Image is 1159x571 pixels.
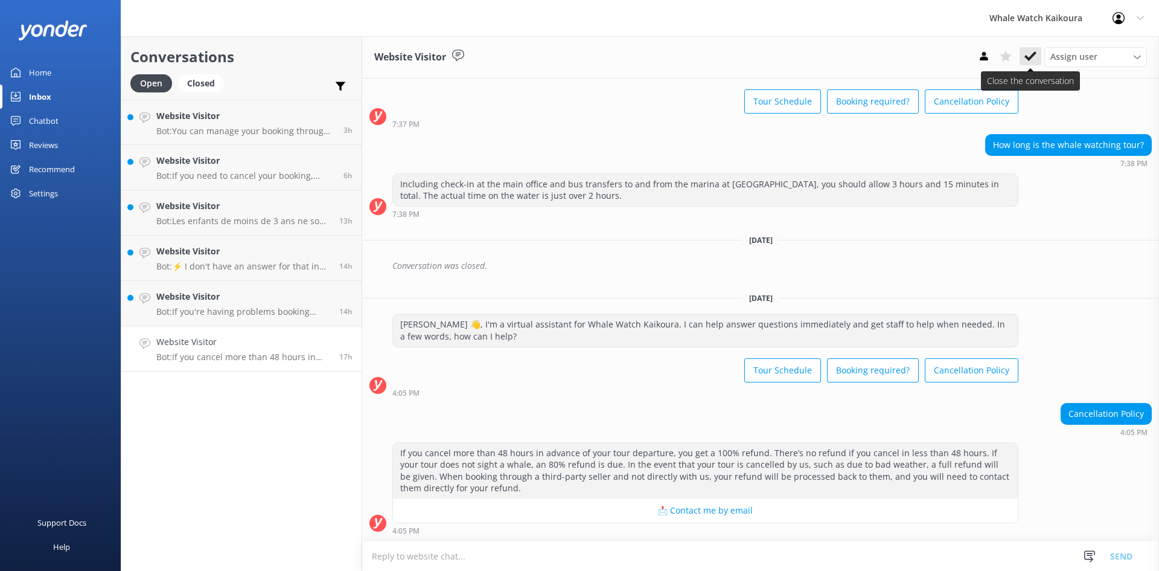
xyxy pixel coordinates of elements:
div: Sep 03 2025 07:38pm (UTC +12:00) Pacific/Auckland [985,159,1152,167]
div: How long is the whale watching tour? [986,135,1151,155]
div: Inbox [29,85,51,109]
span: Sep 11 2025 02:57am (UTC +12:00) Pacific/Auckland [343,170,353,181]
div: Sep 03 2025 07:38pm (UTC +12:00) Pacific/Auckland [392,210,1018,218]
span: [DATE] [742,235,780,245]
p: Bot: If you need to cancel your booking, please contact us directly at [PHONE_NUMBER] or [EMAIL_A... [156,170,334,181]
h4: Website Visitor [156,335,330,349]
strong: 7:38 PM [1120,160,1148,167]
div: Sep 10 2025 04:05pm (UTC +12:00) Pacific/Auckland [1061,428,1152,436]
button: Booking required? [827,89,919,114]
h3: Website Visitor [374,50,446,65]
div: Conversation was closed. [392,256,1152,276]
button: Cancellation Policy [925,358,1018,382]
div: Home [29,60,51,85]
div: Support Docs [37,511,86,535]
a: Open [130,76,178,89]
span: Assign user [1050,50,1097,63]
p: Bot: ⚡ I don't have an answer for that in my knowledge base. Please try and rephrase your questio... [156,261,330,272]
h2: Conversations [130,45,353,68]
strong: 4:05 PM [392,390,420,397]
div: Sep 10 2025 04:05pm (UTC +12:00) Pacific/Auckland [392,389,1018,397]
button: Tour Schedule [744,89,821,114]
span: Sep 10 2025 04:05pm (UTC +12:00) Pacific/Auckland [339,352,353,362]
button: Tour Schedule [744,358,821,382]
div: Cancellation Policy [1061,404,1151,424]
h4: Website Visitor [156,109,334,123]
button: Cancellation Policy [925,89,1018,114]
a: Website VisitorBot:Les enfants de moins de 3 ans ne sont pas autorisés à participer à nos excursi... [121,190,362,236]
div: Open [130,74,172,92]
button: Booking required? [827,358,919,382]
div: Recommend [29,157,75,181]
div: Reviews [29,133,58,157]
span: Sep 10 2025 06:56pm (UTC +12:00) Pacific/Auckland [339,306,353,317]
a: Website VisitorBot:If you cancel more than 48 hours in advance of your tour departure, you get a ... [121,326,362,372]
span: [DATE] [742,293,780,303]
a: Website VisitorBot:You can manage your booking through the "MANAGE BOOKING PORTAL" link found in ... [121,100,362,145]
div: If you cancel more than 48 hours in advance of your tour departure, you get a 100% refund. There’... [393,443,1018,498]
a: Closed [178,76,230,89]
div: Chatbot [29,109,59,133]
strong: 7:37 PM [392,121,420,128]
button: 📩 Contact me by email [393,498,1018,523]
strong: 4:05 PM [392,527,420,535]
div: Including check-in at the main office and bus transfers to and from the marina at [GEOGRAPHIC_DAT... [393,174,1018,206]
strong: 7:38 PM [392,211,420,218]
div: Assign User [1044,47,1147,66]
div: Sep 03 2025 07:37pm (UTC +12:00) Pacific/Auckland [392,120,1018,128]
a: Website VisitorBot:⚡ I don't have an answer for that in my knowledge base. Please try and rephras... [121,236,362,281]
div: 2025-09-03T18:47:45.490 [369,256,1152,276]
div: Settings [29,181,58,205]
p: Bot: If you cancel more than 48 hours in advance of your tour departure, you get a 100% refund. T... [156,352,330,363]
div: [PERSON_NAME] 👋, I'm a virtual assistant for Whale Watch Kaikoura. I can help answer questions im... [393,314,1018,346]
div: Help [53,535,70,559]
strong: 4:05 PM [1120,429,1148,436]
div: Closed [178,74,224,92]
h4: Website Visitor [156,199,330,213]
h4: Website Visitor [156,290,330,303]
div: Sep 10 2025 04:05pm (UTC +12:00) Pacific/Auckland [392,526,1018,535]
span: Sep 11 2025 06:04am (UTC +12:00) Pacific/Auckland [343,125,353,135]
h4: Website Visitor [156,154,334,167]
a: Website VisitorBot:If you're having problems booking online, please email your request to [EMAIL_... [121,281,362,326]
span: Sep 10 2025 07:10pm (UTC +12:00) Pacific/Auckland [339,261,353,271]
p: Bot: If you're having problems booking online, please email your request to [EMAIL_ADDRESS][DOMAI... [156,306,330,317]
a: Website VisitorBot:If you need to cancel your booking, please contact us directly at [PHONE_NUMBE... [121,145,362,190]
span: Sep 10 2025 08:07pm (UTC +12:00) Pacific/Auckland [339,216,353,226]
p: Bot: You can manage your booking through the "MANAGE BOOKING PORTAL" link found in your booking c... [156,126,334,137]
img: yonder-white-logo.png [18,21,88,40]
h4: Website Visitor [156,245,330,258]
p: Bot: Les enfants de moins de 3 ans ne sont pas autorisés à participer à nos excursions. Pour plus... [156,216,330,227]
